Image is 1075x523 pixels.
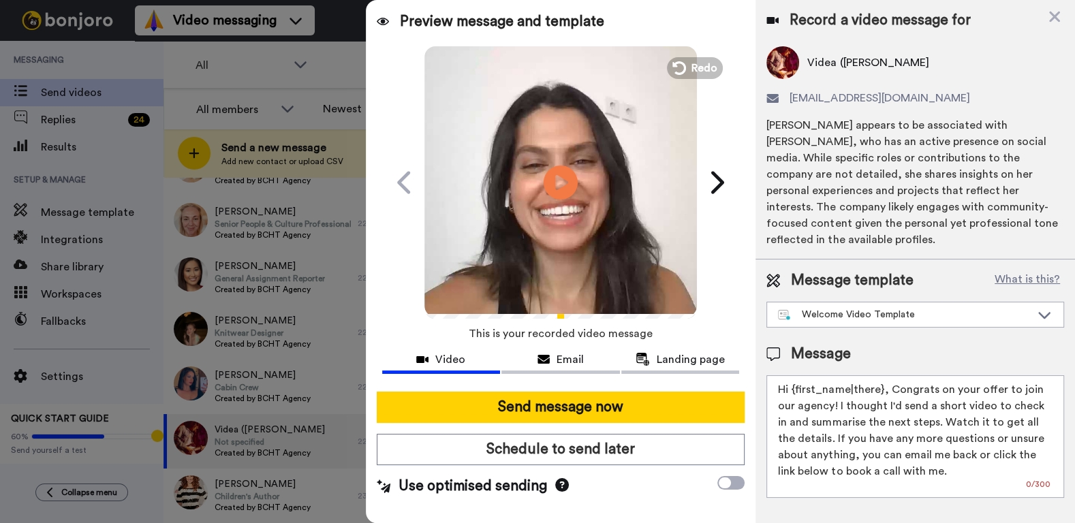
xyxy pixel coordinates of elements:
[469,319,653,349] span: This is your recorded video message
[991,270,1064,291] button: What is this?
[377,434,745,465] button: Schedule to send later
[399,476,547,496] span: Use optimised sending
[657,351,725,368] span: Landing page
[778,310,791,321] img: nextgen-template.svg
[557,351,584,368] span: Email
[766,117,1064,248] div: [PERSON_NAME] appears to be associated with [PERSON_NAME], who has an active presence on social m...
[377,392,745,423] button: Send message now
[778,308,1031,321] div: Welcome Video Template
[766,375,1064,498] textarea: Hi {first_name|there}, Congrats on your offer to join our agency! I thought I'd send a short vide...
[791,344,850,364] span: Message
[790,90,969,106] span: [EMAIL_ADDRESS][DOMAIN_NAME]
[435,351,465,368] span: Video
[791,270,913,291] span: Message template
